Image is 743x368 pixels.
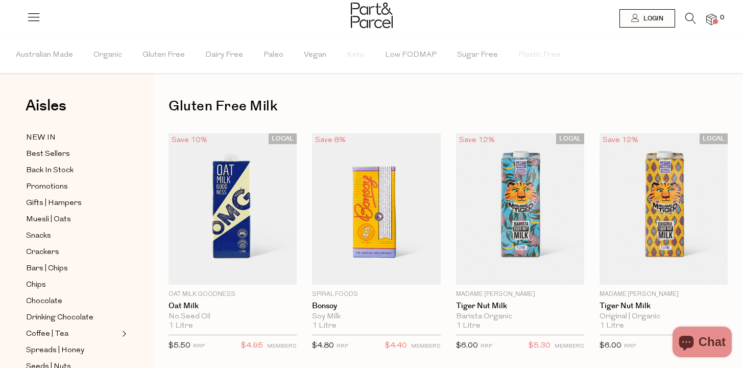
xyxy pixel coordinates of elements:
[600,290,728,299] p: Madame [PERSON_NAME]
[619,9,675,28] a: Login
[169,302,297,311] a: Oat Milk
[337,343,348,349] small: RRP
[26,214,71,226] span: Muesli | Oats
[26,344,84,357] span: Spreads | Honey
[26,328,68,340] span: Coffee | Tea
[600,302,728,311] a: Tiger Nut Milk
[456,342,478,350] span: $6.00
[312,133,349,147] div: Save 8%
[142,37,185,73] span: Gluten Free
[169,321,193,331] span: 1 Litre
[600,133,728,285] img: Tiger Nut Milk
[411,343,441,349] small: MEMBERS
[600,133,641,147] div: Save 12%
[555,343,584,349] small: MEMBERS
[26,197,119,210] a: Gifts | Hampers
[169,133,210,147] div: Save 10%
[26,95,66,117] span: Aisles
[26,312,93,324] span: Drinking Chocolate
[26,246,59,259] span: Crackers
[169,312,297,321] div: No Seed Oil
[717,13,727,22] span: 0
[26,246,119,259] a: Crackers
[26,181,68,193] span: Promotions
[169,95,728,118] h1: Gluten Free Milk
[456,321,481,331] span: 1 Litre
[312,321,337,331] span: 1 Litre
[26,131,119,144] a: NEW IN
[16,37,73,73] span: Australian Made
[456,133,584,285] img: Tiger Nut Milk
[119,328,127,340] button: Expand/Collapse Coffee | Tea
[518,37,561,73] span: Plastic Free
[700,133,728,144] span: LOCAL
[26,197,82,210] span: Gifts | Hampers
[600,321,624,331] span: 1 Litre
[304,37,326,73] span: Vegan
[93,37,122,73] span: Organic
[205,37,243,73] span: Dairy Free
[481,343,492,349] small: RRP
[706,14,716,25] a: 0
[26,98,66,124] a: Aisles
[26,213,119,226] a: Muesli | Oats
[26,262,119,275] a: Bars | Chips
[26,165,74,177] span: Back In Stock
[347,37,365,73] span: Keto
[26,263,68,275] span: Bars | Chips
[669,327,735,360] inbox-online-store-chat: Shopify online store chat
[312,342,334,350] span: $4.80
[351,3,393,28] img: Part&Parcel
[556,133,584,144] span: LOCAL
[26,230,51,242] span: Snacks
[312,133,440,285] img: Bonsoy
[385,339,407,353] span: $4.40
[269,133,297,144] span: LOCAL
[169,133,297,285] img: Oat Milk
[624,343,636,349] small: RRP
[312,312,440,321] div: Soy Milk
[26,328,119,340] a: Coffee | Tea
[26,132,56,144] span: NEW IN
[641,14,663,23] span: Login
[456,133,498,147] div: Save 12%
[456,302,584,311] a: Tiger Nut Milk
[385,37,437,73] span: Low FODMAP
[241,339,263,353] span: $4.95
[312,290,440,299] p: Spiral Foods
[457,37,498,73] span: Sugar Free
[312,302,440,311] a: Bonsoy
[456,312,584,321] div: Barista Organic
[600,342,621,350] span: $6.00
[26,279,119,291] a: Chips
[26,311,119,324] a: Drinking Chocolate
[169,342,190,350] span: $5.50
[26,229,119,242] a: Snacks
[263,37,283,73] span: Paleo
[456,290,584,299] p: Madame [PERSON_NAME]
[26,180,119,193] a: Promotions
[26,148,70,160] span: Best Sellers
[26,148,119,160] a: Best Sellers
[529,339,550,353] span: $5.30
[193,343,205,349] small: RRP
[600,312,728,321] div: Original | Organic
[169,290,297,299] p: Oat Milk Goodness
[26,279,46,291] span: Chips
[26,164,119,177] a: Back In Stock
[26,295,119,308] a: Chocolate
[26,344,119,357] a: Spreads | Honey
[26,295,62,308] span: Chocolate
[267,343,297,349] small: MEMBERS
